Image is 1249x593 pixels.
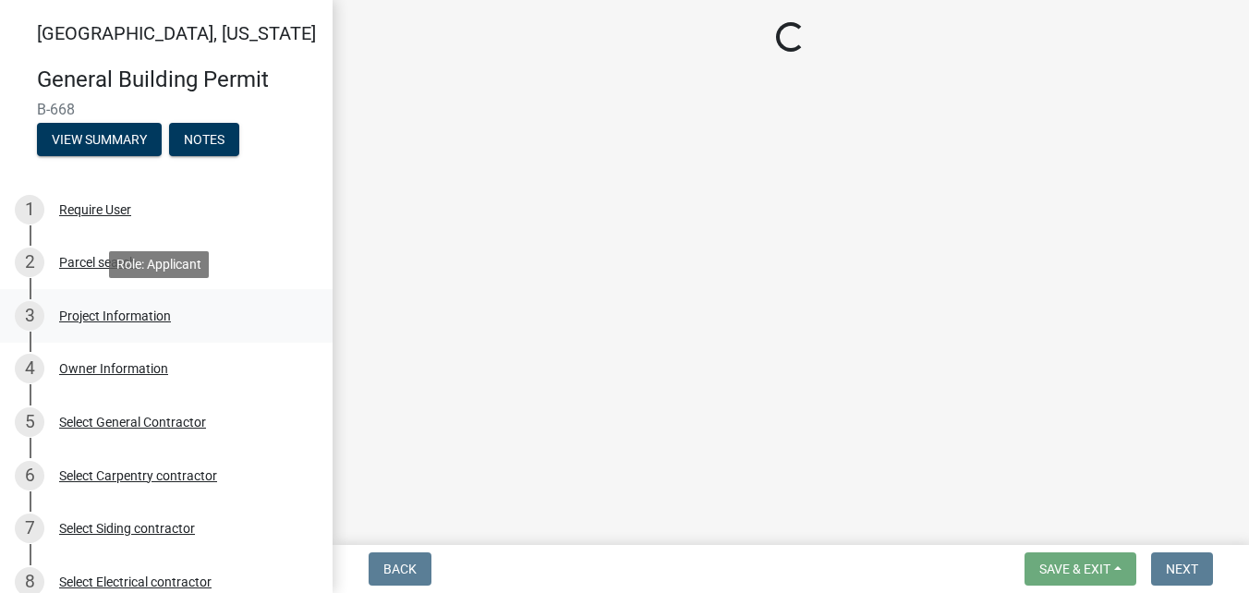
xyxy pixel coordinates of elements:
wm-modal-confirm: Notes [169,133,239,148]
div: 7 [15,514,44,543]
button: Save & Exit [1025,552,1136,586]
span: Back [383,562,417,576]
div: 3 [15,301,44,331]
div: Parcel search [59,256,137,269]
span: Next [1166,562,1198,576]
button: Back [369,552,431,586]
button: Notes [169,123,239,156]
div: Select General Contractor [59,416,206,429]
div: 5 [15,407,44,437]
div: 1 [15,195,44,224]
div: Project Information [59,309,171,322]
button: Next [1151,552,1213,586]
div: 2 [15,248,44,277]
div: Owner Information [59,362,168,375]
span: B-668 [37,101,296,118]
div: Select Electrical contractor [59,575,212,588]
div: Require User [59,203,131,216]
div: Select Carpentry contractor [59,469,217,482]
div: Role: Applicant [109,251,209,278]
wm-modal-confirm: Summary [37,133,162,148]
div: 4 [15,354,44,383]
span: Save & Exit [1039,562,1110,576]
button: View Summary [37,123,162,156]
div: 6 [15,461,44,490]
div: Select Siding contractor [59,522,195,535]
span: [GEOGRAPHIC_DATA], [US_STATE] [37,22,316,44]
h4: General Building Permit [37,67,318,93]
